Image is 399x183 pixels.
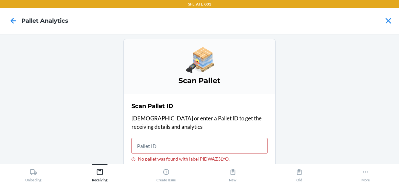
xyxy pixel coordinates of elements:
[92,166,108,182] div: Receiving
[131,114,268,131] p: [DEMOGRAPHIC_DATA] or enter a Pallet ID to get the receiving details and analytics
[25,166,41,182] div: Unloading
[133,164,199,182] button: Create Issue
[21,17,68,25] h4: Pallet Analytics
[131,102,173,110] h2: Scan Pallet ID
[361,166,370,182] div: More
[188,1,211,7] p: SFL_ATL_001
[333,164,399,182] button: More
[131,76,268,86] h3: Scan Pallet
[229,166,236,182] div: New
[266,164,332,182] button: Old
[131,138,268,153] input: No pallet was found with label PIDWAZ3LYO.
[156,166,176,182] div: Create Issue
[199,164,266,182] button: New
[66,164,133,182] button: Receiving
[131,156,268,162] div: No pallet was found with label PIDWAZ3LYO.
[296,166,303,182] div: Old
